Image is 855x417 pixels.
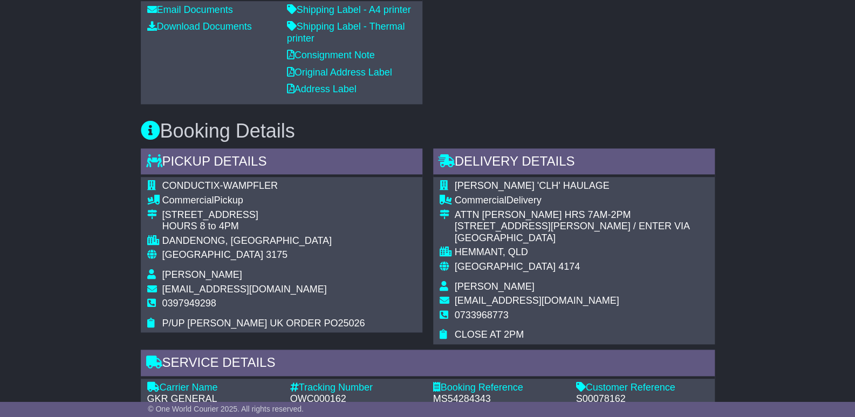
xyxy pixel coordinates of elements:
div: Service Details [141,350,715,379]
span: Commercial [455,195,507,206]
span: [GEOGRAPHIC_DATA] [455,261,556,272]
span: [PERSON_NAME] 'CLH' HAULAGE [455,180,610,191]
span: P/UP [PERSON_NAME] UK ORDER PO25026 [162,318,365,329]
span: 0733968773 [455,310,509,320]
a: Shipping Label - A4 printer [287,4,411,15]
span: [PERSON_NAME] [162,269,242,280]
div: MS54284343 [433,393,565,405]
div: Customer Reference [576,382,708,394]
span: © One World Courier 2025. All rights reserved. [148,405,304,413]
span: 4174 [558,261,580,272]
span: [GEOGRAPHIC_DATA] [162,249,263,260]
div: Booking Reference [433,382,565,394]
div: Tracking Number [290,382,422,394]
div: Carrier Name [147,382,279,394]
h3: Booking Details [141,120,715,142]
a: Address Label [287,84,357,94]
span: [EMAIL_ADDRESS][DOMAIN_NAME] [455,295,619,306]
div: ATTN [PERSON_NAME] HRS 7AM-2PM [455,209,708,221]
span: Commercial [162,195,214,206]
div: S00078162 [576,393,708,405]
a: Download Documents [147,21,252,32]
div: [STREET_ADDRESS][PERSON_NAME] / ENTER VIA [GEOGRAPHIC_DATA] [455,221,708,244]
div: HOURS 8 to 4PM [162,221,365,233]
div: OWC000162 [290,393,422,405]
span: CLOSE AT 2PM [455,329,524,340]
div: Pickup Details [141,148,422,177]
span: 0397949298 [162,298,216,309]
div: Delivery [455,195,708,207]
a: Consignment Note [287,50,375,60]
span: [PERSON_NAME] [455,281,535,292]
div: HEMMANT, QLD [455,247,708,258]
a: Original Address Label [287,67,392,78]
div: Delivery Details [433,148,715,177]
a: Shipping Label - Thermal printer [287,21,405,44]
span: 3175 [266,249,288,260]
div: GKR GENERAL [147,393,279,405]
div: DANDENONG, [GEOGRAPHIC_DATA] [162,235,365,247]
span: CONDUCTIX-WAMPFLER [162,180,278,191]
div: Pickup [162,195,365,207]
span: [EMAIL_ADDRESS][DOMAIN_NAME] [162,284,327,295]
div: [STREET_ADDRESS] [162,209,365,221]
a: Email Documents [147,4,233,15]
